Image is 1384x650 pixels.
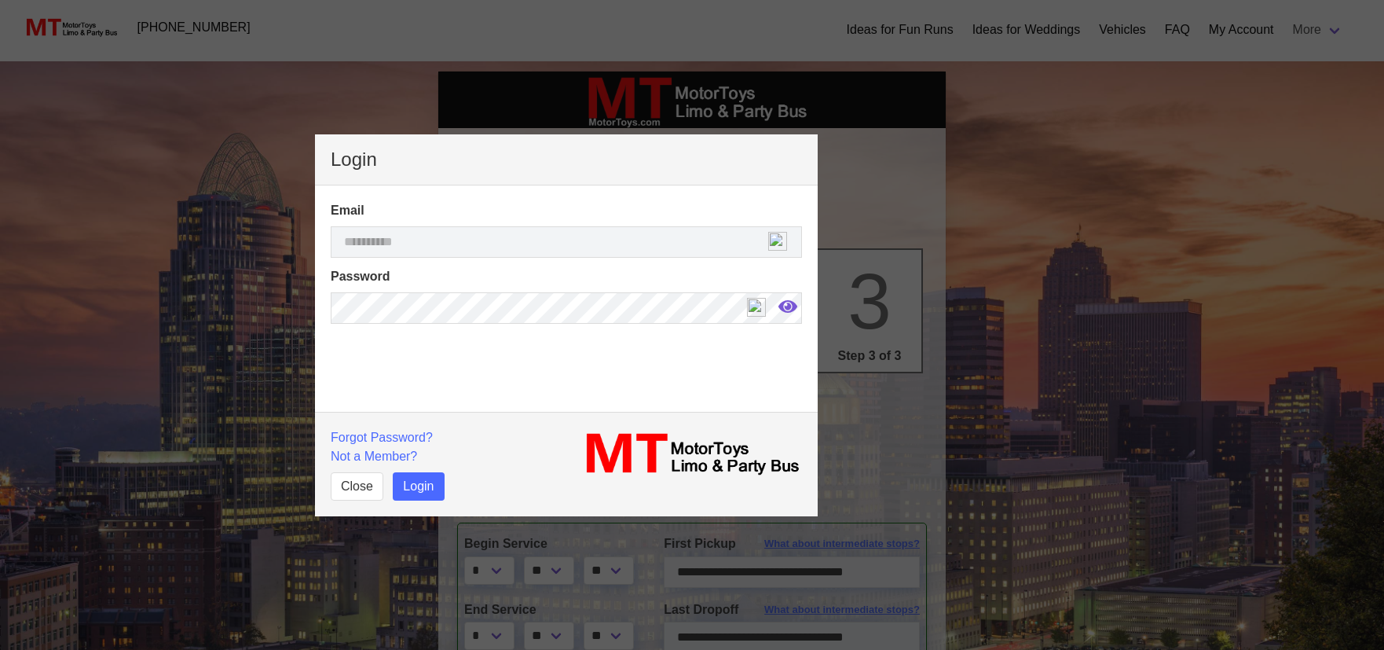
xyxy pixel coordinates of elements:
[331,150,802,169] p: Login
[331,472,383,501] button: Close
[768,232,787,251] img: npw-badge-icon-locked.svg
[393,472,444,501] button: Login
[331,431,433,444] a: Forgot Password?
[576,428,802,480] img: MT_logo_name.png
[747,298,766,317] img: npw-badge-icon-locked.svg
[331,267,802,286] label: Password
[331,450,417,463] a: Not a Member?
[331,201,802,220] label: Email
